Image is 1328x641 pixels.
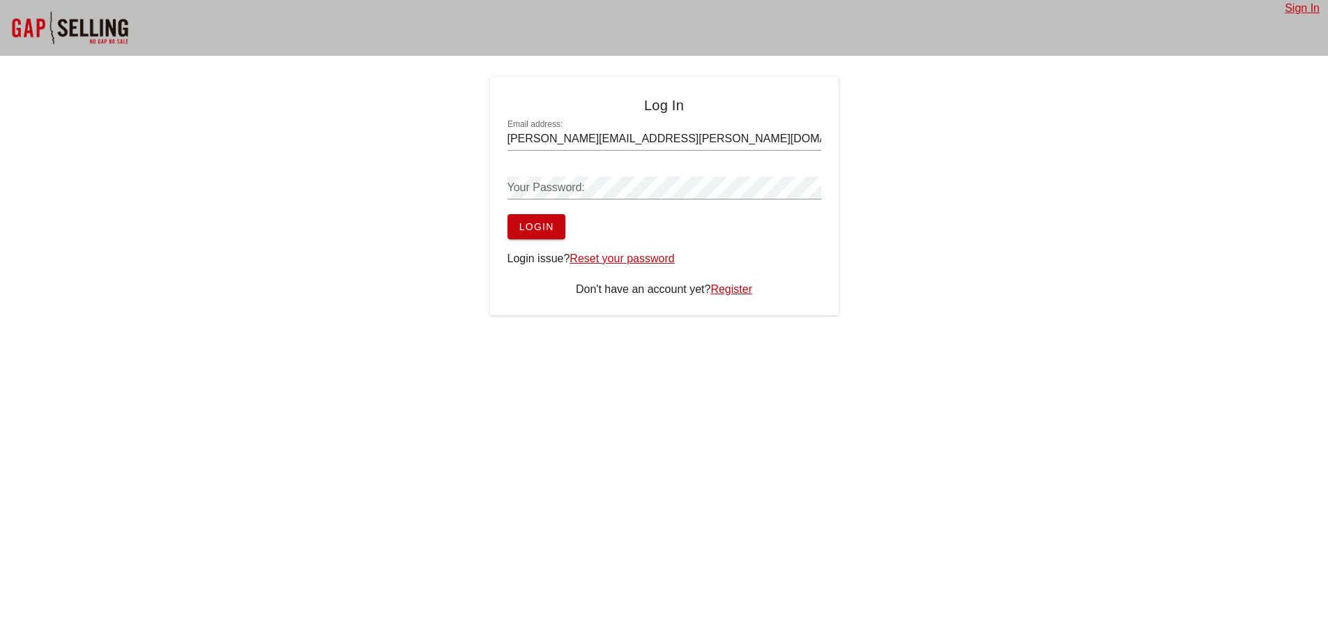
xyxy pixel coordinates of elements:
a: Sign In [1285,2,1320,14]
label: Email address: [507,119,563,130]
a: Reset your password [570,252,674,264]
div: Login issue? [507,250,821,267]
a: Register [710,283,752,295]
button: Login [507,214,565,239]
span: Login [519,221,554,232]
div: Don't have an account yet? [507,281,821,298]
h4: Log In [507,94,821,116]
